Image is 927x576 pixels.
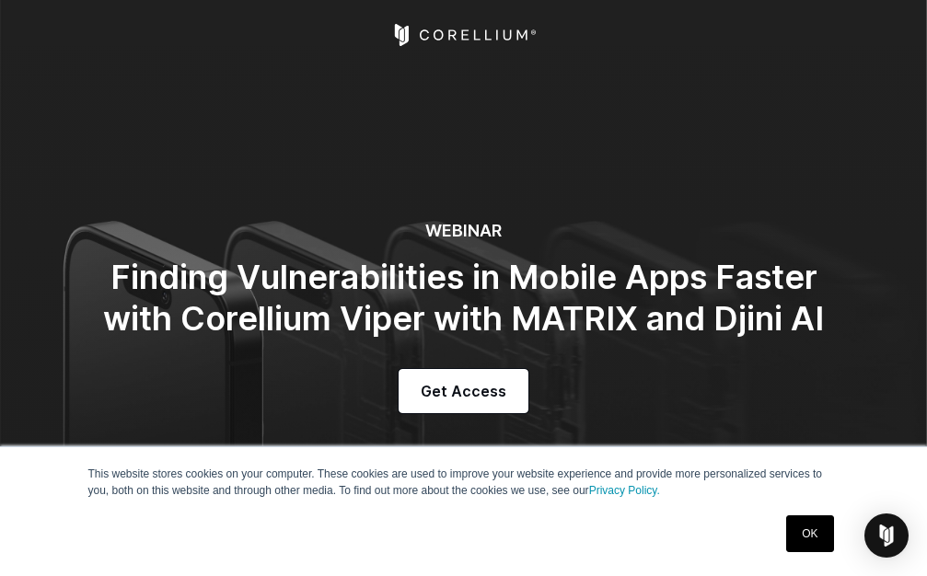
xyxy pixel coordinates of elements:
div: Open Intercom Messenger [864,513,909,558]
span: Get Access [421,380,506,402]
a: Corellium Home [390,24,537,46]
a: Get Access [399,369,528,413]
p: This website stores cookies on your computer. These cookies are used to improve your website expe... [88,466,840,499]
a: Privacy Policy. [589,484,660,497]
h6: WEBINAR [96,221,832,242]
a: OK [786,515,833,552]
h2: Finding Vulnerabilities in Mobile Apps Faster with Corellium Viper with MATRIX and Djini AI [96,257,832,340]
